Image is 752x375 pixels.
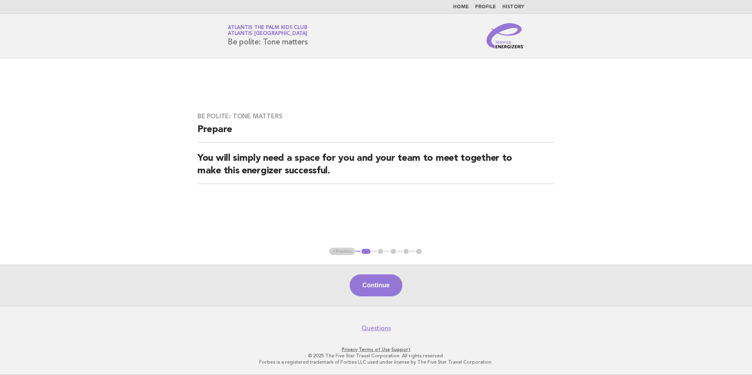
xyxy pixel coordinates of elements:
[228,25,307,36] a: Atlantis The Palm Kids ClubAtlantis [GEOGRAPHIC_DATA]
[502,5,524,9] a: History
[135,353,617,359] p: © 2025 The Five Star Travel Corporation. All rights reserved.
[359,347,390,352] a: Terms of Use
[342,347,358,352] a: Privacy
[135,359,617,365] p: Forbes is a registered trademark of Forbes LLC used under license by The Five Star Travel Corpora...
[197,112,555,120] h3: Be polite: Tone matters
[360,248,372,256] button: 1
[197,152,555,184] h2: You will simply need a space for you and your team to meet together to make this energizer succes...
[228,26,308,46] h1: Be polite: Tone matters
[453,5,469,9] a: Home
[350,274,402,296] button: Continue
[475,5,496,9] a: Profile
[135,346,617,353] p: · ·
[487,23,524,48] img: Service Energizers
[197,123,555,143] h2: Prepare
[361,324,391,332] a: Questions
[228,31,307,37] span: Atlantis [GEOGRAPHIC_DATA]
[391,347,411,352] a: Support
